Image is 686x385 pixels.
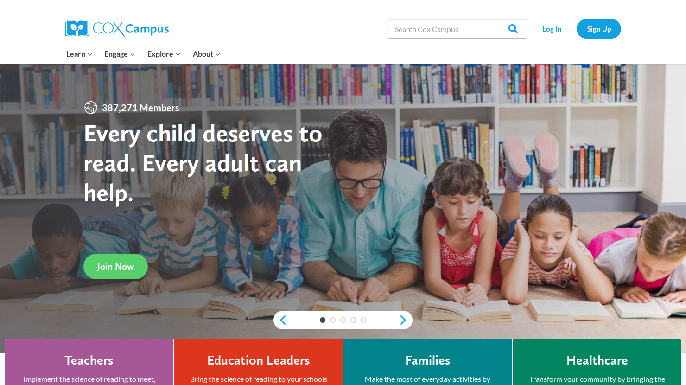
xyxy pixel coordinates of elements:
a: next [399,314,413,326]
h4: Education Leaders [207,353,310,368]
a: Log In [532,19,572,38]
a: Sign Up [577,19,621,38]
div: content slider buttons [273,311,413,329]
span: Engage [104,48,135,60]
a: previous [273,314,287,326]
span: 387,271 Members [98,100,183,115]
nav: Secondary Navigation [532,19,621,38]
h4: Teachers [64,353,114,368]
a: 3 [340,317,346,323]
h4: Families [405,353,451,368]
a: 4 [350,317,356,323]
span: Learn [66,48,93,60]
a: 1 [320,317,325,323]
nav: Primary Navigation [60,44,226,64]
img: Cox Campus [65,20,169,37]
a: 5 [361,317,366,323]
a: Join Now [83,254,148,279]
strong: Every child deserves to read. Every adult can help. [83,118,323,206]
span: About [193,48,221,60]
a: 2 [330,317,336,323]
h4: Healthcare [566,353,628,368]
input: Search Cox Campus [388,19,527,38]
span: Explore [147,48,181,60]
span: Join Now [97,261,134,272]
